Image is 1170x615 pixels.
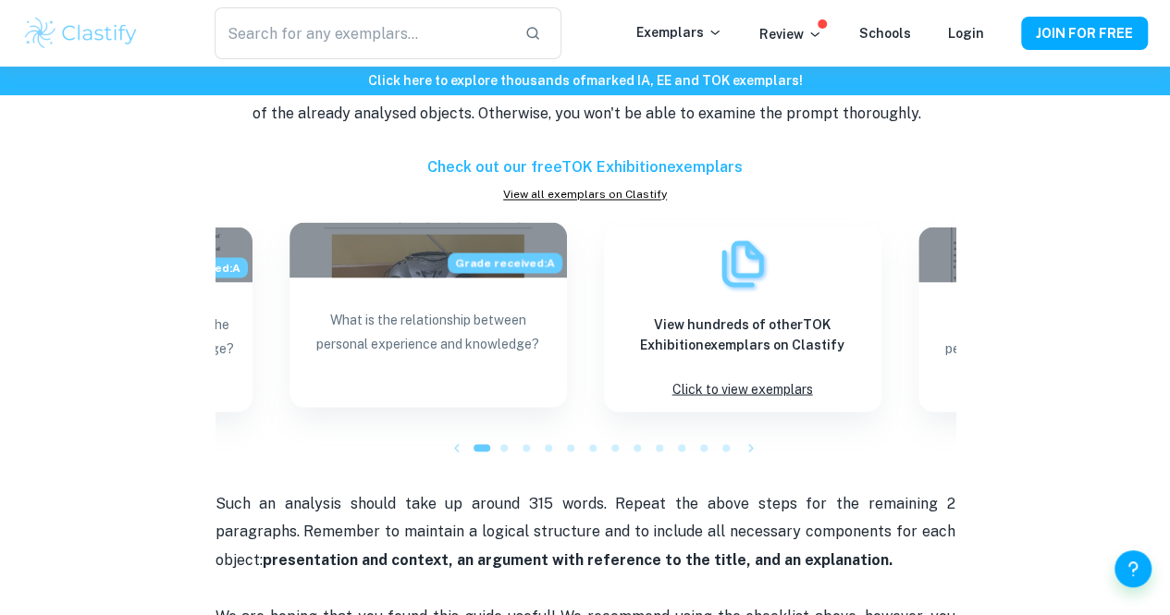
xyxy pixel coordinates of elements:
[4,70,1166,91] h6: Click here to explore thousands of marked IA, EE and TOK exemplars !
[759,24,822,44] p: Review
[289,227,567,412] a: Blog exemplar: What is the relationship between personaGrade received:AWhat is the relationship b...
[948,26,984,41] a: Login
[215,7,511,59] input: Search for any exemplars...
[619,314,867,354] h6: View hundreds of other TOK Exhibition exemplars on Clastify
[636,22,722,43] p: Exemplars
[715,236,770,291] img: Exemplars
[216,156,955,178] h6: Check out our free TOK Exhibition exemplars
[216,489,955,573] p: Such an analysis should take up around 315 words. Repeat the above steps for the remaining 2 para...
[859,26,911,41] a: Schools
[448,252,562,273] span: Grade received: A
[604,227,881,412] a: ExemplarsView hundreds of otherTOK Exhibitionexemplars on ClastifyClick to view exemplars
[216,186,955,203] a: View all exemplars on Clastify
[252,71,955,128] p: Ensure that each argument you're stating concerning the prompt is different from the perspective ...
[1115,550,1152,587] button: Help and Feedback
[22,15,140,52] img: Clastify logo
[1021,17,1148,50] button: JOIN FOR FREE
[672,376,813,401] p: Click to view exemplars
[263,550,893,568] strong: presentation and context, an argument with reference to the title, and an explanation.
[304,307,552,388] p: What is the relationship between personal experience and knowledge?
